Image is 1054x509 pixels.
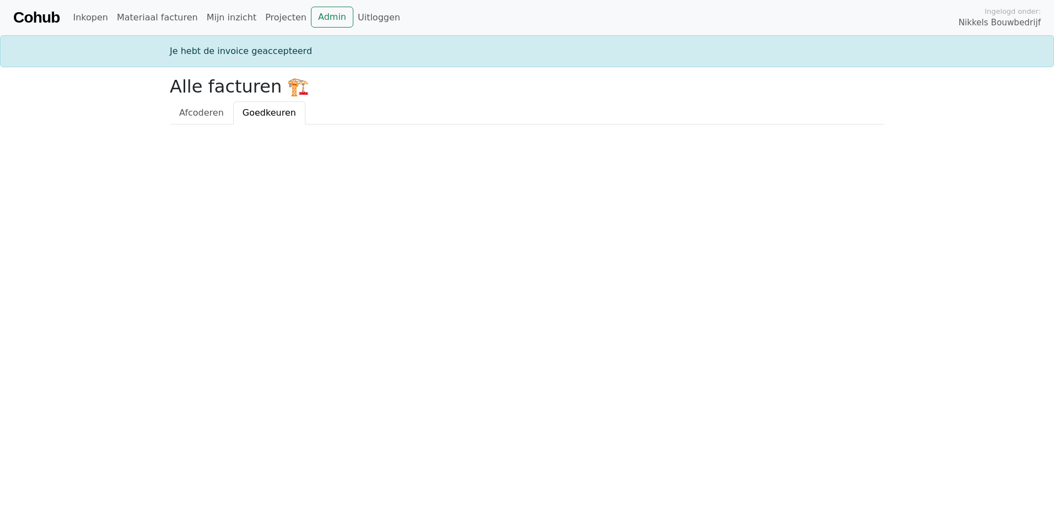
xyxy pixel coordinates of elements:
[13,4,60,31] a: Cohub
[311,7,353,28] a: Admin
[163,45,891,58] div: Je hebt de invoice geaccepteerd
[112,7,202,29] a: Materiaal facturen
[353,7,405,29] a: Uitloggen
[202,7,261,29] a: Mijn inzicht
[261,7,311,29] a: Projecten
[179,107,224,118] span: Afcoderen
[959,17,1041,29] span: Nikkels Bouwbedrijf
[170,101,233,124] a: Afcoderen
[985,6,1041,17] span: Ingelogd onder:
[170,76,884,97] h2: Alle facturen 🏗️
[233,101,305,124] a: Goedkeuren
[243,107,296,118] span: Goedkeuren
[68,7,112,29] a: Inkopen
